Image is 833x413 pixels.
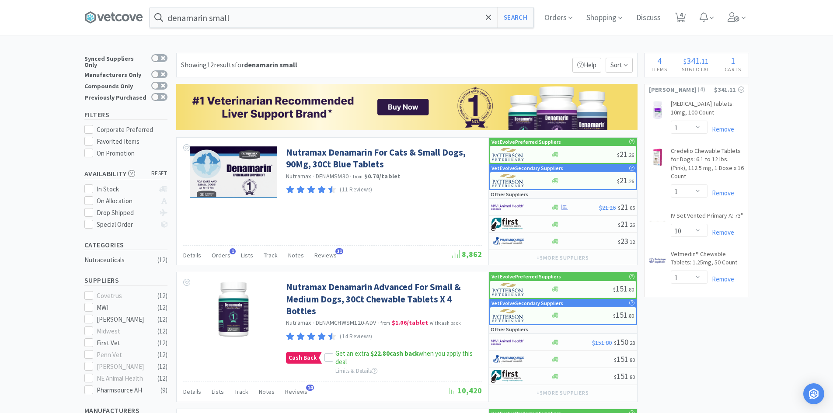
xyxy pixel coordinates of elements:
[84,82,147,89] div: Compounds Only
[340,332,373,341] p: (14 Reviews)
[627,286,634,293] span: . 80
[618,222,620,228] span: $
[491,201,524,214] img: f6b2451649754179b5b4e0c70c3f7cb0_2.png
[628,357,635,363] span: . 80
[614,340,617,346] span: $
[190,146,277,198] img: 67325cd698f24b7882f8e9b65208a198_414048.png
[157,255,167,265] div: ( 12 )
[617,149,634,159] span: 21
[264,251,278,259] span: Track
[241,251,253,259] span: Lists
[97,302,151,313] div: MWI
[708,125,734,133] a: Remove
[718,65,749,73] h4: Carts
[614,374,617,380] span: $
[491,235,524,248] img: 7915dbd3f8974342a4dc3feb8efc1740_58.png
[649,85,697,94] span: [PERSON_NAME]
[491,164,563,172] p: VetEvolve Secondary Suppliers
[84,169,167,179] h5: Availability
[491,336,524,349] img: f6b2451649754179b5b4e0c70c3f7cb0_2.png
[97,314,151,325] div: [PERSON_NAME]
[151,169,167,178] span: reset
[97,291,151,301] div: Covetrus
[492,174,525,187] img: f5e969b455434c6296c6d81ef179fa71_3.png
[613,312,616,319] span: $
[448,385,482,396] span: 10,420
[313,172,314,180] span: ·
[491,353,524,366] img: 7915dbd3f8974342a4dc3feb8efc1740_58.png
[259,388,275,396] span: Notes
[84,110,167,120] h5: Filters
[380,320,390,326] span: from
[84,240,167,250] h5: Categories
[614,354,635,364] span: 151
[649,252,666,269] img: 9bec9225afc6455b900249ffe57a3224_286037.jpeg
[84,255,155,265] div: Nutraceuticals
[157,350,167,360] div: ( 12 )
[492,309,525,322] img: f5e969b455434c6296c6d81ef179fa71_3.png
[532,252,593,264] button: +5more suppliers
[687,55,700,66] span: 341
[392,319,429,326] strong: $1.06 / tablet
[97,184,155,194] div: In Stock
[618,239,620,245] span: $
[212,251,230,259] span: Orders
[452,249,482,259] span: 8,862
[671,100,744,120] a: [MEDICAL_DATA] Tablets: 10mg, 100 Count
[618,205,620,211] span: $
[491,138,561,146] p: VetEvolve Preferred Suppliers
[491,325,528,333] p: Other Suppliers
[157,361,167,372] div: ( 12 )
[350,172,352,180] span: ·
[157,373,167,384] div: ( 12 )
[288,251,304,259] span: Notes
[671,15,689,23] a: 4
[491,370,524,383] img: 67d67680309e4a0bb49a5ff0391dcc42_6.png
[599,204,616,212] span: $21.26
[628,222,635,228] span: . 26
[617,175,634,185] span: 21
[592,339,612,347] span: $151.80
[671,147,744,184] a: Credelio Chewable Tablets for Dogs: 6.1 to 12 lbs. (Pink), 112.5 mg, 1 Dose x 16 Count
[230,248,236,254] span: 1
[97,350,151,360] div: Penn Vet
[617,152,620,158] span: $
[701,57,708,66] span: 11
[675,56,718,65] div: .
[370,349,390,357] span: $22.80
[157,326,167,337] div: ( 12 )
[183,251,201,259] span: Details
[157,314,167,325] div: ( 12 )
[97,338,151,348] div: First Vet
[614,337,635,347] span: 150
[430,320,461,326] span: with cash back
[683,57,687,66] span: $
[97,219,155,230] div: Special Order
[286,352,319,363] span: Cash Back
[306,385,314,391] span: 14
[286,172,311,180] a: Nutramax
[614,357,617,363] span: $
[176,84,638,130] img: 09d856ddb7bf469c8965b470d24f6bc5.png
[157,302,167,313] div: ( 12 )
[497,7,533,28] button: Search
[627,178,634,184] span: . 26
[492,283,525,296] img: f5e969b455434c6296c6d81ef179fa71_3.png
[618,219,635,229] span: 21
[160,385,167,396] div: ( 9 )
[212,388,224,396] span: Lists
[205,281,262,338] img: e7a8b98d9e2d4c3cbff9f4e4785f1c87_406122.png
[313,319,314,327] span: ·
[675,65,718,73] h4: Subtotal
[708,275,734,283] a: Remove
[613,284,634,294] span: 151
[613,310,634,320] span: 151
[84,70,147,78] div: Manufacturers Only
[353,174,362,180] span: from
[618,236,635,246] span: 23
[627,152,634,158] span: . 26
[97,136,167,147] div: Favorited Items
[335,248,343,254] span: 11
[314,251,337,259] span: Reviews
[572,58,601,73] p: Help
